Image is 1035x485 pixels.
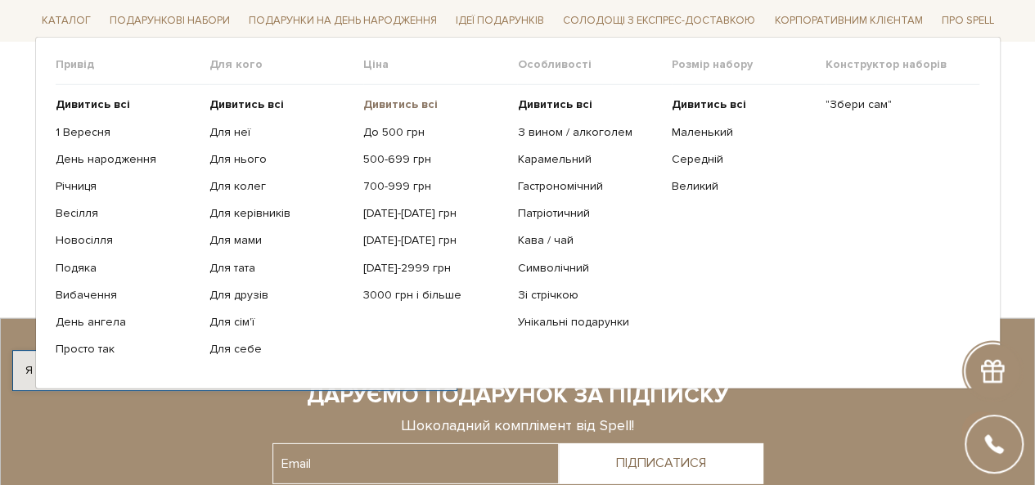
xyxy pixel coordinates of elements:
span: Ідеї подарунків [449,8,551,34]
span: Розмір набору [672,57,826,72]
a: Дивитись всі [517,97,659,112]
a: Дивитись всі [56,97,197,112]
a: Зі стрічкою [517,288,659,303]
a: Маленький [672,124,813,139]
a: Кава / чай [517,233,659,248]
a: Подяка [56,260,197,275]
a: Для себе [209,342,351,357]
a: Для сім'ї [209,315,351,330]
a: Для неї [209,124,351,139]
a: Річниця [56,179,197,194]
div: Я дозволяю [DOMAIN_NAME] використовувати [13,363,457,378]
b: Дивитись всі [363,97,438,111]
a: 500-699 грн [363,152,505,167]
a: Гастрономічний [517,179,659,194]
a: "Збери сам" [826,97,967,112]
span: Для кого [209,57,363,72]
a: День народження [56,152,197,167]
a: Дивитись всі [363,97,505,112]
span: Особливості [517,57,671,72]
a: Символічний [517,260,659,275]
a: Просто так [56,342,197,357]
a: 3000 грн і більше [363,288,505,303]
a: Унікальні подарунки [517,315,659,330]
a: Для нього [209,152,351,167]
span: Про Spell [934,8,1000,34]
span: Подарунки на День народження [242,8,443,34]
span: Привід [56,57,209,72]
a: До 500 грн [363,124,505,139]
span: Ціна [363,57,517,72]
a: Для друзів [209,288,351,303]
span: Конструктор наборів [826,57,979,72]
a: Для мами [209,233,351,248]
a: [DATE]-2999 грн [363,260,505,275]
b: Дивитись всі [56,97,130,111]
a: З вином / алкоголем [517,124,659,139]
a: Середній [672,152,813,167]
a: Весілля [56,206,197,221]
div: Каталог [35,37,1001,389]
span: Каталог [35,8,97,34]
a: Для тата [209,260,351,275]
b: Дивитись всі [672,97,746,111]
a: 1 Вересня [56,124,197,139]
a: Дивитись всі [209,97,351,112]
a: Новосілля [56,233,197,248]
a: [DATE]-[DATE] грн [363,233,505,248]
a: 700-999 грн [363,179,505,194]
a: [DATE]-[DATE] грн [363,206,505,221]
a: Для колег [209,179,351,194]
span: Подарункові набори [103,8,236,34]
a: Дивитись всі [672,97,813,112]
a: Великий [672,179,813,194]
a: Вибачення [56,288,197,303]
b: Дивитись всі [517,97,592,111]
b: Дивитись всі [209,97,284,111]
a: Для керівників [209,206,351,221]
div: 16 з 58 товарів [29,144,1007,159]
a: Карамельний [517,152,659,167]
a: День ангела [56,315,197,330]
a: Корпоративним клієнтам [767,7,929,34]
a: Патріотичний [517,206,659,221]
a: Солодощі з експрес-доставкою [556,7,762,34]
